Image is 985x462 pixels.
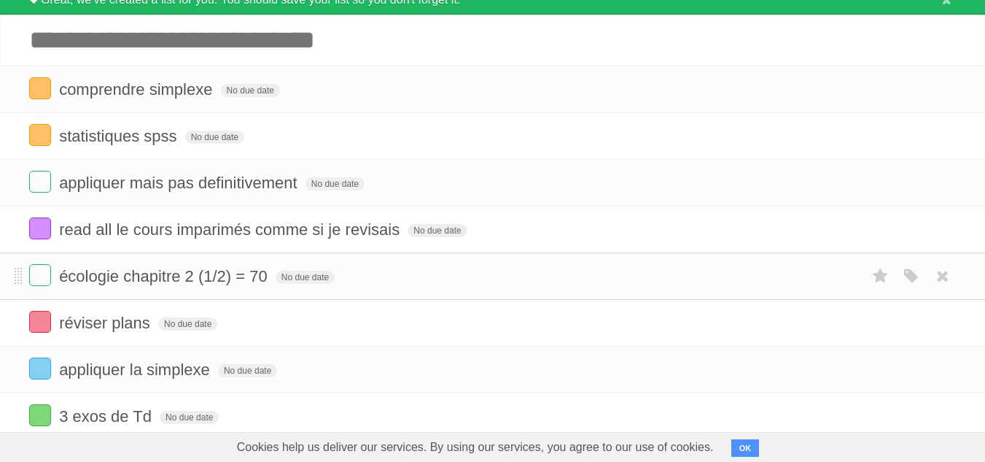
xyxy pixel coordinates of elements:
[408,224,467,237] span: No due date
[59,314,154,332] span: réviser plans
[218,364,277,377] span: No due date
[29,264,51,286] label: Done
[29,358,51,380] label: Done
[59,127,180,145] span: statistiques spss
[29,404,51,426] label: Done
[276,271,335,284] span: No due date
[867,264,895,288] label: Star task
[59,361,214,379] span: appliquer la simplexe
[221,84,280,97] span: No due date
[222,433,728,462] span: Cookies help us deliver our services. By using our services, you agree to our use of cookies.
[29,124,51,146] label: Done
[158,317,217,331] span: No due date
[29,311,51,333] label: Done
[29,217,51,239] label: Done
[59,267,271,285] span: écologie chapitre 2 (1/2) = 70
[160,411,219,424] span: No due date
[59,80,216,99] span: comprendre simplexe
[185,131,244,144] span: No due date
[305,177,365,190] span: No due date
[59,407,155,426] span: 3 exos de Td
[29,77,51,99] label: Done
[59,174,301,192] span: appliquer mais pas definitivement
[59,220,403,239] span: read all le cours imparimés comme si je revisais
[731,439,760,457] button: OK
[29,171,51,193] label: Done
